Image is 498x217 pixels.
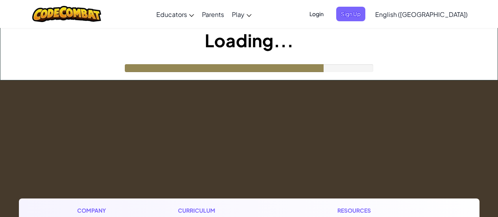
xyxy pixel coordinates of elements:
[305,7,328,21] button: Login
[228,4,255,25] a: Play
[198,4,228,25] a: Parents
[77,206,114,215] h1: Company
[375,10,468,19] span: English ([GEOGRAPHIC_DATA])
[152,4,198,25] a: Educators
[336,7,365,21] button: Sign Up
[32,6,101,22] img: CodeCombat logo
[232,10,244,19] span: Play
[156,10,187,19] span: Educators
[337,206,421,215] h1: Resources
[178,206,273,215] h1: Curriculum
[371,4,472,25] a: English ([GEOGRAPHIC_DATA])
[0,28,498,52] h1: Loading...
